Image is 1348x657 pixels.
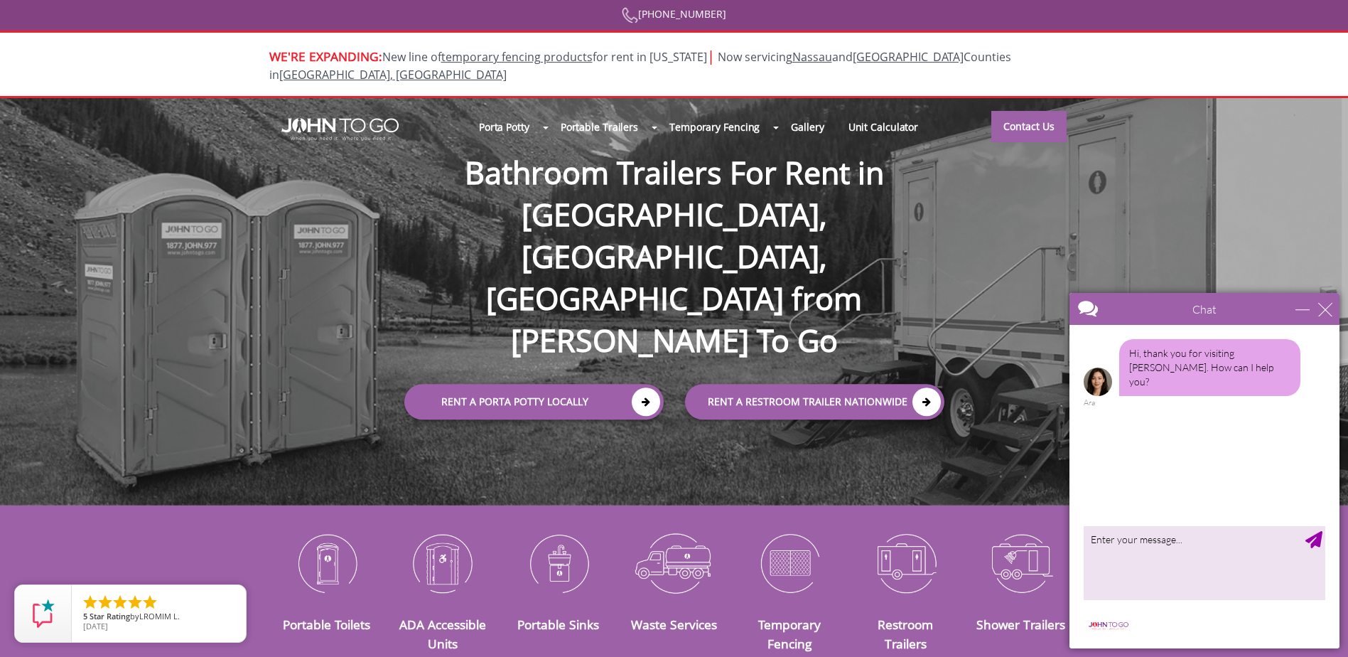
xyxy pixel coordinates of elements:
a: [GEOGRAPHIC_DATA], [GEOGRAPHIC_DATA] [279,67,507,82]
a: Waste Services [631,616,717,633]
a: Porta Potty [467,112,541,142]
a: Unit Calculator [836,112,931,142]
img: ADA-Accessible-Units-icon_N.png [395,526,490,600]
span: [DATE] [83,621,108,631]
li:  [112,594,129,611]
span: New line of for rent in [US_STATE] [269,49,1011,82]
a: Nassau [792,49,832,65]
a: Contact Us [991,111,1067,142]
span: 5 [83,611,87,621]
a: Temporary Fencing [758,616,821,651]
a: [PHONE_NUMBER] [622,7,726,21]
img: Restroom-Trailers-icon_N.png [858,526,953,600]
img: Review Rating [29,599,58,628]
a: Portable Toilets [283,616,370,633]
span: Now servicing and Counties in [269,49,1011,82]
a: Portable Sinks [517,616,599,633]
a: [GEOGRAPHIC_DATA] [853,49,964,65]
a: Temporary Fencing [657,112,772,142]
span: WE'RE EXPANDING: [269,48,382,65]
span: LROMIM L. [139,611,180,621]
iframe: Live Chat Box [1061,284,1348,657]
a: Rent a Porta Potty Locally [404,384,664,420]
span: Star Rating [90,611,130,621]
span: | [707,46,715,65]
li:  [82,594,99,611]
a: Restroom Trailers [878,616,933,651]
img: Waste-Services-icon_N.png [627,526,721,600]
a: temporary fencing products [441,49,593,65]
h1: Bathroom Trailers For Rent in [GEOGRAPHIC_DATA], [GEOGRAPHIC_DATA], [GEOGRAPHIC_DATA] from [PERSO... [390,106,959,362]
li:  [97,594,114,611]
a: rent a RESTROOM TRAILER Nationwide [685,384,944,420]
a: Shower Trailers [976,616,1065,633]
a: ADA Accessible Units [399,616,486,651]
img: Shower-Trailers-icon_N.png [974,526,1069,600]
a: Gallery [779,112,836,142]
li:  [126,594,144,611]
img: Portable-Toilets-icon_N.png [280,526,374,600]
span: by [83,612,234,622]
li:  [141,594,158,611]
img: Temporary-Fencing-cion_N.png [743,526,837,600]
a: Portable Trailers [549,112,650,142]
img: Portable-Sinks-icon_N.png [511,526,605,600]
img: JOHN to go [281,118,399,141]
